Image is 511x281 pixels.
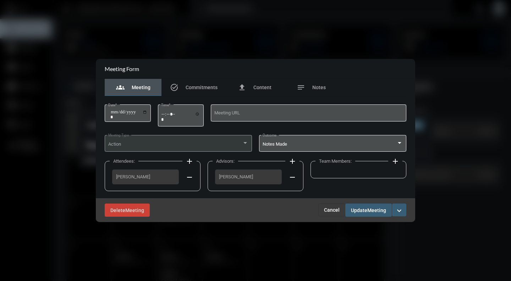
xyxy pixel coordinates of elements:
[105,65,139,72] h2: Meeting Form
[116,83,125,92] mat-icon: groups
[315,158,355,164] label: Team Members:
[132,85,150,90] span: Meeting
[170,83,178,92] mat-icon: task_alt
[367,207,386,213] span: Meeting
[297,83,305,92] mat-icon: notes
[238,83,246,92] mat-icon: file_upload
[213,158,238,164] label: Advisors:
[324,207,340,213] span: Cancel
[185,173,194,182] mat-icon: remove
[312,85,326,90] span: Notes
[110,207,125,213] span: Delete
[253,85,271,90] span: Content
[345,204,392,217] button: UpdateMeeting
[185,157,194,166] mat-icon: add
[105,204,150,217] button: DeleteMeeting
[186,85,218,90] span: Commitments
[288,157,297,166] mat-icon: add
[391,157,400,166] mat-icon: add
[263,141,287,147] span: Notes Made
[116,174,175,179] span: [PERSON_NAME]
[219,174,278,179] span: [PERSON_NAME]
[125,207,144,213] span: Meeting
[110,158,138,164] label: Attendees:
[108,141,121,147] span: Action
[288,173,297,182] mat-icon: remove
[351,207,367,213] span: Update
[318,204,345,216] button: Cancel
[395,206,403,215] mat-icon: expand_more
